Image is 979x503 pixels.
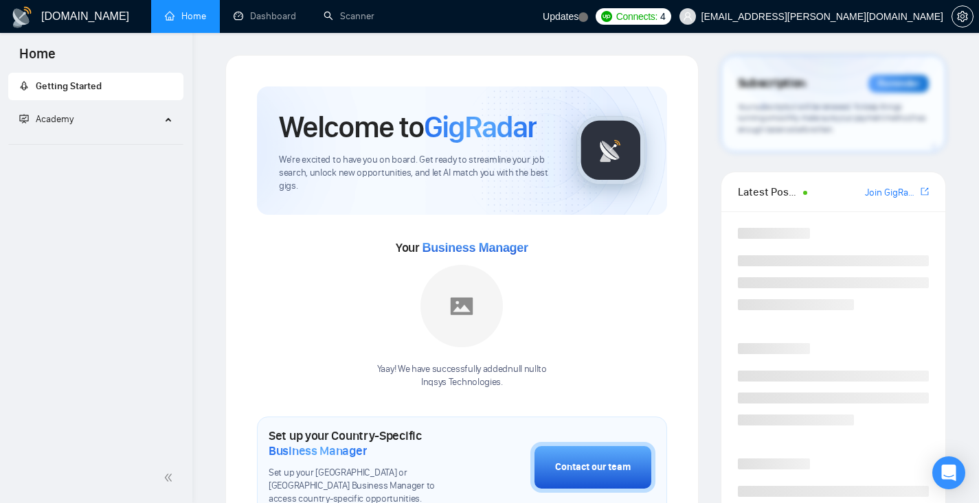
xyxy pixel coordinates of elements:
a: Join GigRadar Slack Community [865,185,918,200]
span: setting [952,11,973,22]
li: Academy Homepage [8,139,183,148]
span: Business Manager [269,443,367,458]
span: We're excited to have you on board. Get ready to streamline your job search, unlock new opportuni... [279,154,554,193]
img: gigradar-logo.png [576,116,645,185]
span: double-left [164,471,177,484]
span: Updates [543,11,578,22]
a: searchScanner [324,10,374,22]
span: Business Manager [422,241,528,255]
div: Yaay! We have successfully added null null to [377,363,547,389]
a: homeHome [165,10,206,22]
span: Home [8,44,67,73]
a: export [921,185,929,198]
span: GigRadar [424,108,537,145]
span: Getting Started [36,80,102,92]
img: upwork-logo.png [601,11,612,22]
button: Contact our team [530,442,655,493]
span: Academy [19,113,74,125]
h1: Set up your Country-Specific [269,428,462,458]
div: Reminder [868,75,929,93]
span: Academy [36,113,74,125]
a: dashboardDashboard [234,10,296,22]
span: fund-projection-screen [19,114,29,124]
span: user [683,12,693,21]
img: logo [11,6,33,28]
span: rocket [19,81,29,91]
div: Contact our team [555,460,631,475]
button: setting [952,5,974,27]
span: Latest Posts from the GigRadar Community [738,183,800,200]
div: Open Intercom Messenger [932,456,965,489]
p: Inqsys Technologies . [377,376,547,389]
span: Connects: [616,9,657,24]
h1: Welcome to [279,108,537,145]
li: Getting Started [8,73,183,100]
span: export [921,186,929,197]
span: Your [396,240,528,255]
span: Your subscription will be renewed. To keep things running smoothly, make sure your payment method... [738,102,926,134]
a: setting [952,11,974,22]
span: Subscription [738,72,806,95]
span: 4 [660,9,666,24]
img: placeholder.png [420,265,503,347]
